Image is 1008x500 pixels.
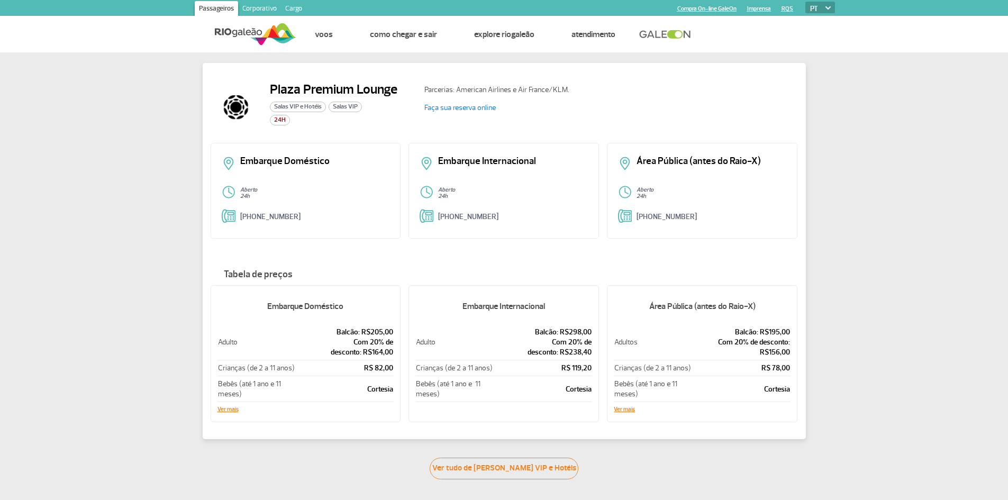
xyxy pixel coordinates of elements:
p: Parcerias: American Airlines e Air France/KLM. [424,84,615,95]
img: plaza-vip-logo.png [211,81,261,132]
p: Bebês (até 1 ano e 11 meses) [614,379,693,399]
span: Salas VIP e Hotéis [270,102,326,112]
p: Crianças (de 2 a 11 anos) [218,363,296,373]
strong: Aberto [637,186,653,193]
a: Cargo [281,1,306,18]
p: Embarque Internacional [438,157,588,166]
a: Imprensa [747,5,771,12]
a: RQS [782,5,793,12]
a: Faça sua reserva online [424,103,496,112]
p: Cortesia [297,384,394,394]
span: 24H [270,115,290,125]
h5: Embarque Internacional [415,293,592,320]
p: Bebês (até 1 ano e 11 meses) [218,379,296,399]
a: [PHONE_NUMBER] [240,212,301,221]
p: Bebês (até 1 ano e 11 meses) [416,379,493,399]
p: Balcão: R$205,00 [297,327,394,337]
strong: Aberto [438,186,455,193]
h5: Embarque Doméstico [217,293,394,320]
button: Ver mais [217,406,239,413]
a: [PHONE_NUMBER] [438,212,498,221]
h4: Tabela de preços [211,269,798,280]
a: Como chegar e sair [370,29,437,40]
p: Crianças (de 2 a 11 anos) [614,363,693,373]
a: Voos [315,29,333,40]
a: [PHONE_NUMBER] [637,212,697,221]
a: Ver tudo de [PERSON_NAME] VIP e Hotéis [430,458,578,479]
p: 24h [637,193,786,199]
span: Salas VIP [329,102,362,112]
a: Explore RIOgaleão [474,29,534,40]
p: Adultos [614,337,693,347]
p: R$ 82,00 [297,363,394,373]
p: Adulto [218,337,296,347]
a: Atendimento [571,29,615,40]
strong: Aberto [240,186,257,193]
p: Com 20% de desconto: R$164,00 [297,337,394,357]
p: Adulto [416,337,493,347]
p: R$ 78,00 [694,363,790,373]
a: Corporativo [238,1,281,18]
a: Passageiros [195,1,238,18]
button: Ver mais [614,406,635,413]
p: Área Pública (antes do Raio-X) [637,157,786,166]
p: Balcão: R$195,00 [694,327,790,337]
a: Compra On-line GaleOn [677,5,737,12]
p: Embarque Doméstico [240,157,390,166]
p: Com 20% de desconto: R$238,40 [495,337,592,357]
p: 24h [438,193,588,199]
p: Com 20% de desconto: R$156,00 [694,337,790,357]
h2: Plaza Premium Lounge [270,81,397,97]
h5: Área Pública (antes do Raio-X) [614,293,791,320]
p: Cortesia [495,384,592,394]
p: Cortesia [694,384,790,394]
p: R$ 119,20 [495,363,592,373]
p: Balcão: R$298,00 [495,327,592,337]
p: 24h [240,193,390,199]
p: Crianças (de 2 a 11 anos) [416,363,493,373]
